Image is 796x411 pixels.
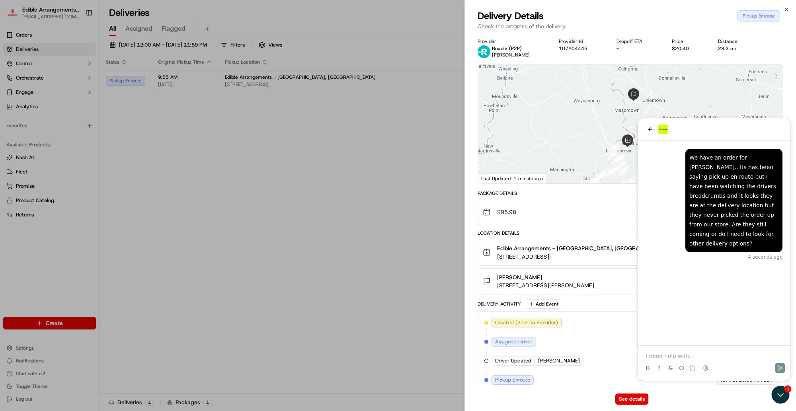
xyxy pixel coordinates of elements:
div: 12 [608,149,618,160]
button: Edible Arrangements - [GEOGRAPHIC_DATA], [GEOGRAPHIC_DATA]WV946[STREET_ADDRESS]9:55 AM[DATE] [478,239,783,265]
div: - [617,45,659,52]
div: 11 [607,144,617,155]
div: 17 [589,175,600,185]
div: Provider [478,38,546,45]
span: [DATE] [721,357,737,364]
div: Dropoff ETA [617,38,659,45]
div: 10 [607,145,617,156]
span: [PERSON_NAME] [492,52,530,58]
p: Roadie (P2P) [492,45,530,52]
span: 10:05 AM EDT [739,338,773,345]
span: [PERSON_NAME] [538,357,580,364]
button: [PERSON_NAME][STREET_ADDRESS][PERSON_NAME]10:25 AM[DATE] [478,269,783,294]
div: 20 [605,166,616,177]
span: Pickup Enroute [495,376,530,384]
button: Open customer support [1,1,19,19]
div: We have an order for [PERSON_NAME].. Its has been saying pick up en route but I have been watchin... [52,35,141,130]
span: Edible Arrangements - [GEOGRAPHIC_DATA], [GEOGRAPHIC_DATA] [497,244,669,252]
span: [DATE] [743,281,769,289]
div: 22 [615,161,625,171]
div: 14 [609,162,620,172]
span: 9:55 AM [747,244,769,252]
div: 18 [595,172,605,183]
span: 9:50 AM EDT [739,319,770,326]
span: [STREET_ADDRESS] [497,253,701,261]
div: 28 [645,173,655,183]
div: $20.40 [672,45,705,52]
span: [DATE] [721,319,737,326]
div: Package Details [478,190,783,197]
div: 8 [614,155,624,166]
button: back [8,6,18,16]
div: 32 [636,162,646,173]
div: Last Updated: 1 minute ago [478,173,547,183]
span: 10:06 AM EDT [739,376,773,384]
span: 10:25 AM [743,273,769,281]
div: Delivery Activity [478,301,521,307]
div: 7 [617,161,627,171]
div: 27 [649,174,659,184]
span: [PERSON_NAME] [497,273,542,281]
span: 4 seconds ago [110,136,145,142]
div: 19 [599,168,609,178]
div: 29 [643,169,654,179]
img: roadie-logo-v2.jpg [478,45,490,58]
div: 28.3 mi [718,45,754,52]
div: 23 [619,165,629,175]
div: 21 [611,164,621,174]
button: 107204445 [559,45,587,52]
div: 24 [626,175,636,186]
div: Distance [718,38,754,45]
button: $95.98 [478,199,783,225]
span: 10:05 AM EDT [739,357,773,364]
div: Location Details [478,230,783,236]
button: See details [615,393,648,405]
div: 6 [616,180,626,191]
span: Delivery Details [478,10,544,22]
p: Check the progress of the delivery [478,22,783,30]
span: [DATE] [721,338,737,345]
div: 31 [637,166,647,177]
div: 9 [612,155,622,166]
div: 25 [632,174,642,184]
div: 30 [637,169,648,179]
span: Driver Updated [495,357,531,364]
button: Add Event [526,299,561,309]
span: WV946 [680,245,698,251]
div: Price [672,38,705,45]
div: Provider Id [559,38,604,45]
button: Send [138,245,147,255]
span: Created (Sent To Provider) [495,319,558,326]
span: [DATE] [721,376,737,384]
span: [DATE] [747,252,769,260]
div: 26 [635,174,646,185]
div: 13 [611,156,621,166]
span: $95.98 [497,208,516,216]
img: Go home [21,6,30,16]
div: 15 [597,168,608,179]
div: 16 [589,175,599,185]
span: Assigned Driver [495,338,533,345]
span: [STREET_ADDRESS][PERSON_NAME] [497,281,594,289]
